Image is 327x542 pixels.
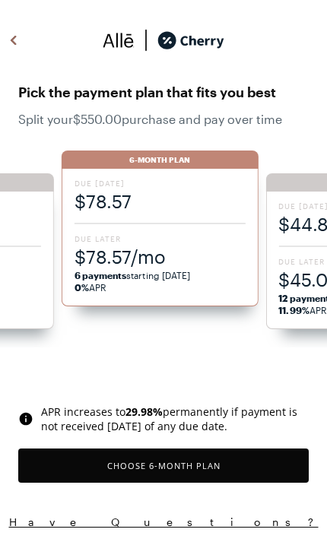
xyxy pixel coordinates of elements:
strong: 0% [75,282,89,293]
img: svg%3e [135,29,157,52]
span: starting [DATE] APR [75,269,246,293]
span: Due Later [75,233,246,244]
img: svg%3e [5,29,23,52]
span: $78.57/mo [75,244,246,269]
button: Choose 6-Month Plan [18,448,309,483]
strong: 11.99% [278,305,309,315]
span: $78.57 [75,189,246,214]
b: 29.98 % [125,404,163,419]
strong: 6 payments [75,270,127,281]
img: svg%3e [18,411,33,426]
span: Split your $550.00 purchase and pay over time [18,112,309,126]
span: Due [DATE] [75,178,246,189]
div: 6-Month Plan [62,151,259,169]
img: cherry_black_logo-DrOE_MJI.svg [157,29,224,52]
img: svg%3e [103,29,135,52]
span: APR increases to permanently if payment is not received [DATE] of any due date. [41,404,309,433]
span: Pick the payment plan that fits you best [18,80,309,104]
